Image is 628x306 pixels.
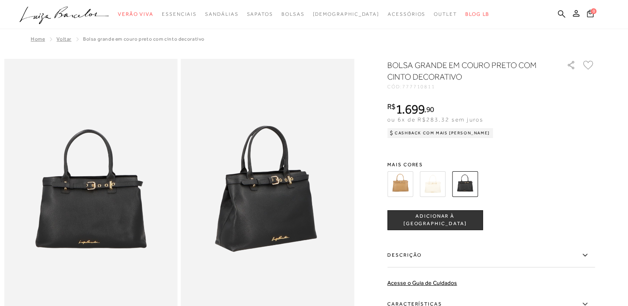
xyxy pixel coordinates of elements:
span: 777710811 [402,84,435,90]
a: noSubCategoriesText [205,7,238,22]
a: noSubCategoriesText [118,7,154,22]
i: , [424,106,434,113]
a: noSubCategoriesText [434,7,457,22]
span: 1.699 [396,102,425,117]
a: noSubCategoriesText [162,7,197,22]
span: Essenciais [162,11,197,17]
a: Home [31,36,45,42]
span: Bolsas [281,11,305,17]
button: 0 [584,9,596,20]
a: Acesse o Guia de Cuidados [387,279,457,286]
a: BLOG LB [465,7,489,22]
img: BOLSA GRANDE EM COURO BEGE ARGILA COM CINTO DECORATIVO [387,171,413,197]
div: CÓD: [387,84,553,89]
span: Outlet [434,11,457,17]
h1: BOLSA GRANDE EM COURO PRETO COM CINTO DECORATIVO [387,59,543,83]
span: Sapatos [247,11,273,17]
img: BOLSA GRANDE EM COURO PRETO COM CINTO DECORATIVO [452,171,478,197]
label: Descrição [387,243,595,267]
a: Voltar [56,36,71,42]
span: 90 [426,105,434,114]
i: R$ [387,103,396,110]
span: [DEMOGRAPHIC_DATA] [313,11,379,17]
span: BOLSA GRANDE EM COURO PRETO COM CINTO DECORATIVO [83,36,205,42]
div: Cashback com Mais [PERSON_NAME] [387,128,493,138]
span: 0 [591,8,596,14]
button: ADICIONAR À [GEOGRAPHIC_DATA] [387,210,483,230]
span: ou 6x de R$283,32 sem juros [387,116,483,123]
a: noSubCategoriesText [388,7,425,22]
span: Acessórios [388,11,425,17]
a: noSubCategoriesText [281,7,305,22]
span: Verão Viva [118,11,154,17]
span: BLOG LB [465,11,489,17]
a: noSubCategoriesText [313,7,379,22]
span: Mais cores [387,162,595,167]
a: noSubCategoriesText [247,7,273,22]
span: Sandálias [205,11,238,17]
img: BOLSA GRANDE EM COURO OFF WHITE COM CINTO DECORATIVO [420,171,445,197]
span: ADICIONAR À [GEOGRAPHIC_DATA] [388,213,482,227]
